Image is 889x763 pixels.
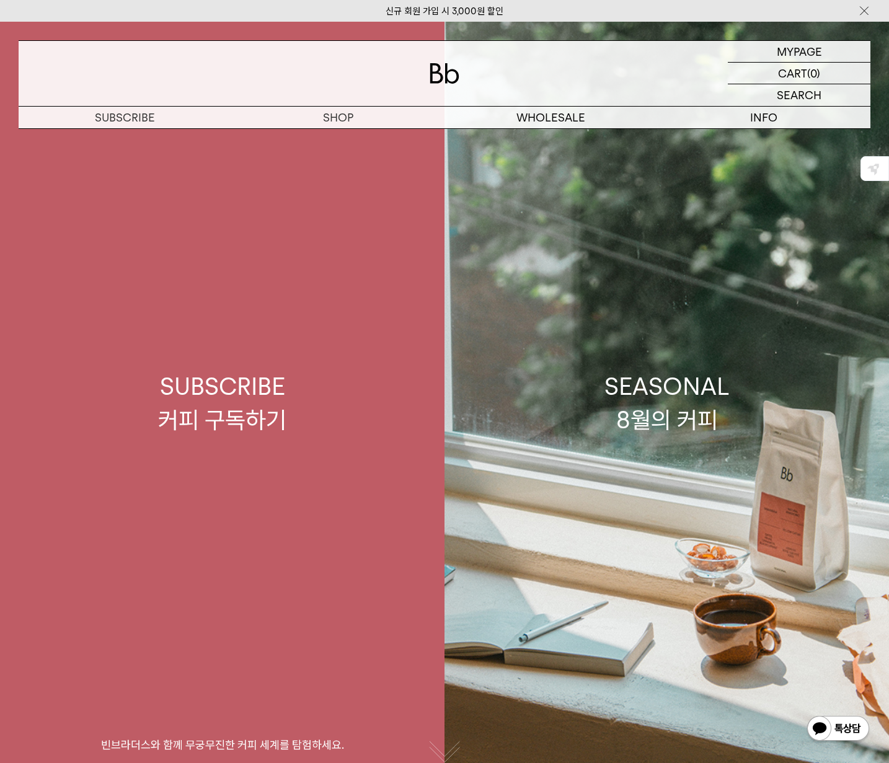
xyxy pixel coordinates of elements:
a: SUBSCRIBE [19,107,232,128]
p: SEARCH [777,84,821,106]
p: CART [778,63,807,84]
p: (0) [807,63,820,84]
a: MYPAGE [728,41,870,63]
img: 카카오톡 채널 1:1 채팅 버튼 [806,715,870,744]
p: INFO [658,107,871,128]
div: SUBSCRIBE 커피 구독하기 [158,370,286,436]
a: SHOP [232,107,445,128]
a: 신규 회원 가입 시 3,000원 할인 [386,6,503,17]
p: MYPAGE [777,41,822,62]
a: CART (0) [728,63,870,84]
div: SEASONAL 8월의 커피 [604,370,730,436]
img: 로고 [430,63,459,84]
p: WHOLESALE [444,107,658,128]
